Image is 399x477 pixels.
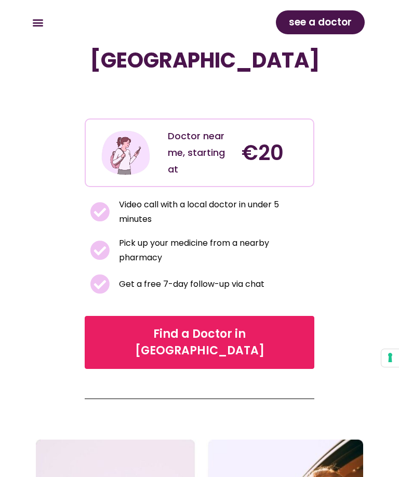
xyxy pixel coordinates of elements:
[242,140,305,165] h4: €20
[381,349,399,367] button: Your consent preferences for tracking technologies
[100,127,151,178] img: Illustration depicting a young woman in a casual outfit, engaged with her smartphone. She has a p...
[168,128,231,178] div: Doctor near me, starting at
[29,14,46,31] div: Menu Toggle
[85,316,314,369] a: Find a Doctor in [GEOGRAPHIC_DATA]
[90,83,309,96] iframe: Customer reviews powered by Trustpilot
[98,326,300,359] span: Find a Doctor in [GEOGRAPHIC_DATA]
[276,10,365,34] a: see a doctor
[116,236,309,265] span: Pick up your medicine from a nearby pharmacy
[289,14,352,31] span: see a doctor
[116,197,309,227] span: Video call with a local doctor in under 5 minutes
[90,96,309,108] iframe: Customer reviews powered by Trustpilot
[116,277,264,291] span: Get a free 7-day follow-up via chat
